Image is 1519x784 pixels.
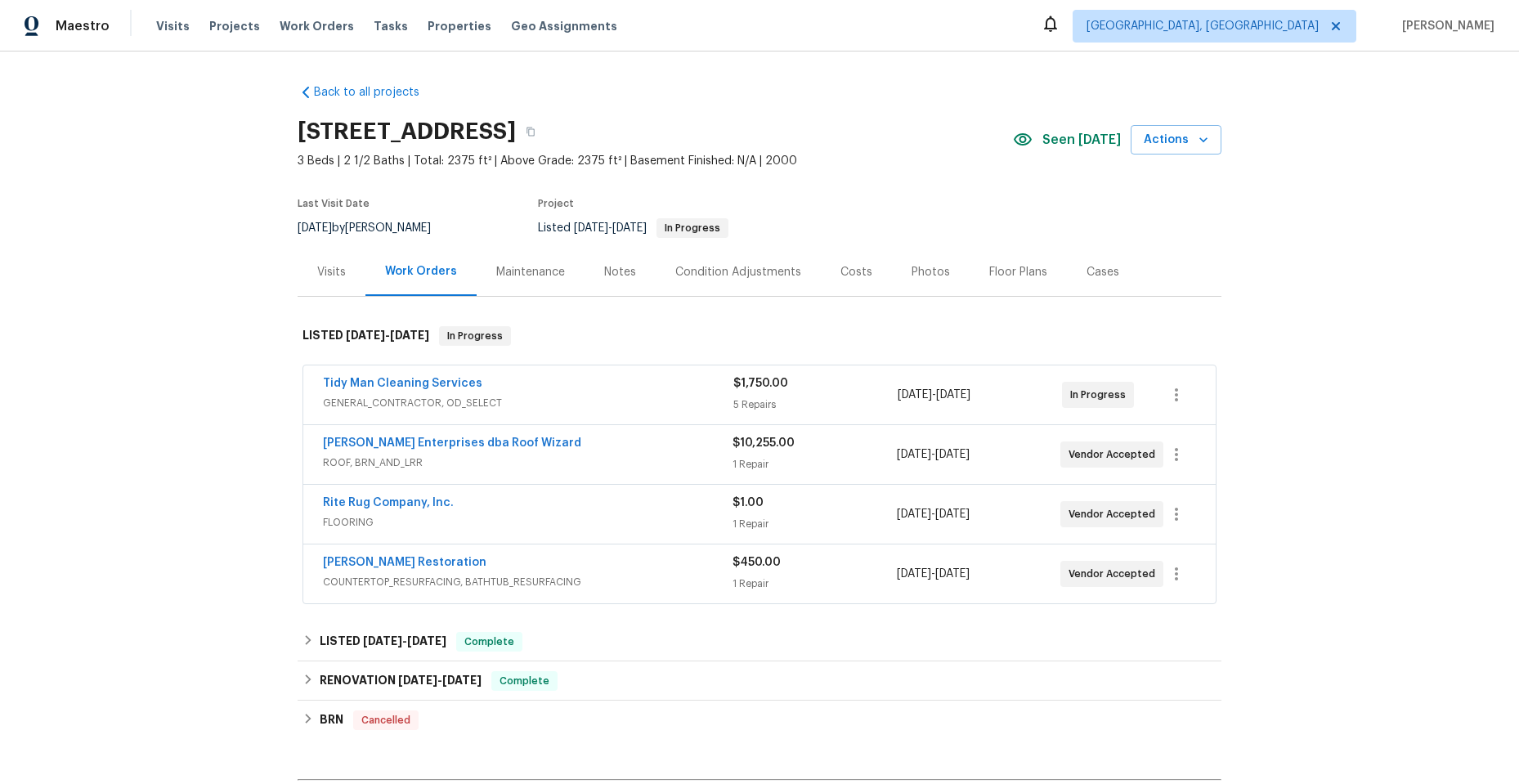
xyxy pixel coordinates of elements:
span: Geo Assignments [511,18,617,34]
span: COUNTERTOP_RESURFACING, BATHTUB_RESURFACING [323,574,733,590]
div: Photos [912,264,950,280]
span: [DATE] [363,635,402,647]
div: Work Orders [385,263,457,280]
span: - [346,329,429,341]
div: LISTED [DATE]-[DATE]Complete [298,622,1221,661]
div: 5 Repairs [733,396,898,413]
span: Vendor Accepted [1069,566,1162,582]
div: 1 Repair [733,456,896,473]
span: [DATE] [442,674,482,686]
div: by [PERSON_NAME] [298,218,450,238]
div: LISTED [DATE]-[DATE]In Progress [298,310,1221,362]
span: Complete [458,634,521,650]
span: [DATE] [298,222,332,234]
h2: [STREET_ADDRESS] [298,123,516,140]
h6: RENOVATION [320,671,482,691]
div: Floor Plans [989,264,1047,280]
span: $1.00 [733,497,764,508]
span: Maestro [56,18,110,34]
span: [DATE] [612,222,647,234]
span: Seen [DATE] [1042,132,1121,148]
span: - [574,222,647,234]
span: Tasks [374,20,408,32]
span: 3 Beds | 2 1/2 Baths | Total: 2375 ft² | Above Grade: 2375 ft² | Basement Finished: N/A | 2000 [298,153,1013,169]
span: ROOF, BRN_AND_LRR [323,455,733,471]
span: In Progress [658,223,727,233]
span: - [363,635,446,647]
h6: LISTED [320,632,446,652]
span: [DATE] [935,568,970,580]
span: Vendor Accepted [1069,506,1162,522]
div: RENOVATION [DATE]-[DATE]Complete [298,661,1221,701]
div: Visits [317,264,346,280]
span: [DATE] [897,508,931,520]
span: Complete [493,673,556,689]
a: Tidy Man Cleaning Services [323,378,482,389]
span: - [398,674,482,686]
span: Projects [209,18,260,34]
span: [DATE] [936,389,970,401]
button: Actions [1131,125,1221,155]
span: [DATE] [897,568,931,580]
span: Cancelled [355,712,417,728]
span: GENERAL_CONTRACTOR, OD_SELECT [323,395,733,411]
span: In Progress [1070,387,1132,403]
span: $1,750.00 [733,378,788,389]
div: Notes [604,264,636,280]
a: Back to all projects [298,84,455,101]
span: - [897,506,970,522]
span: [DATE] [574,222,608,234]
span: Last Visit Date [298,199,370,208]
h6: BRN [320,710,343,730]
span: Work Orders [280,18,354,34]
span: [PERSON_NAME] [1396,18,1494,34]
span: [DATE] [346,329,385,341]
div: Condition Adjustments [675,264,801,280]
span: - [897,446,970,463]
div: Costs [840,264,872,280]
span: Visits [156,18,190,34]
span: $10,255.00 [733,437,795,449]
span: [GEOGRAPHIC_DATA], [GEOGRAPHIC_DATA] [1087,18,1319,34]
span: [DATE] [898,389,932,401]
span: $450.00 [733,557,781,568]
span: [DATE] [897,449,931,460]
span: Vendor Accepted [1069,446,1162,463]
span: Actions [1144,130,1208,150]
div: BRN Cancelled [298,701,1221,740]
span: In Progress [441,328,509,344]
a: Rite Rug Company, Inc. [323,497,454,508]
span: [DATE] [935,449,970,460]
div: Maintenance [496,264,565,280]
span: - [898,387,970,403]
span: Listed [538,222,728,234]
span: FLOORING [323,514,733,531]
span: [DATE] [935,508,970,520]
span: Properties [428,18,491,34]
a: [PERSON_NAME] Restoration [323,557,486,568]
a: [PERSON_NAME] Enterprises dba Roof Wizard [323,437,581,449]
div: Cases [1087,264,1119,280]
button: Copy Address [516,117,545,146]
span: [DATE] [407,635,446,647]
span: Project [538,199,574,208]
span: [DATE] [390,329,429,341]
span: [DATE] [398,674,437,686]
h6: LISTED [302,326,429,346]
span: - [897,566,970,582]
div: 1 Repair [733,576,896,592]
div: 1 Repair [733,516,896,532]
